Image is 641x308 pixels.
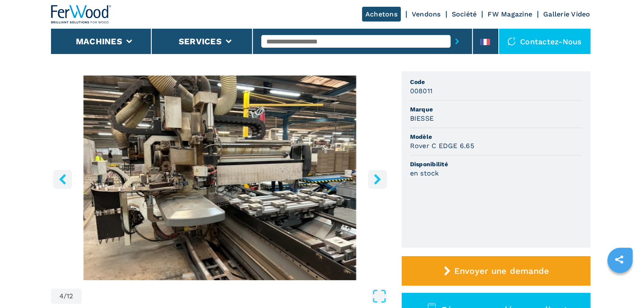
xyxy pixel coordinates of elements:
h3: BIESSE [410,113,434,123]
img: Contactez-nous [507,37,516,46]
a: Achetons [362,7,401,22]
a: Gallerie Video [543,10,590,18]
div: Contactez-nous [499,29,590,54]
span: Envoyer une demande [454,266,549,276]
button: Machines [76,36,122,46]
span: 12 [67,293,73,300]
span: 4 [59,293,64,300]
a: FW Magazine [488,10,532,18]
button: left-button [53,170,72,189]
button: right-button [368,170,387,189]
span: Modèle [410,132,582,141]
img: Centre De Placage De Chants BIESSE Rover C EDGE 6.65 [51,76,389,280]
h3: 008011 [410,86,433,96]
button: Envoyer une demande [402,256,590,286]
span: Marque [410,105,582,113]
a: Vendons [412,10,441,18]
span: Disponibilité [410,160,582,168]
div: Go to Slide 4 [51,76,389,280]
span: Code [410,78,582,86]
span: / [64,293,67,300]
h3: en stock [410,168,439,178]
button: Services [179,36,222,46]
a: Société [452,10,477,18]
h3: Rover C EDGE 6.65 [410,141,474,151]
img: Ferwood [51,5,112,24]
a: sharethis [609,249,630,270]
button: Open Fullscreen [84,289,387,304]
iframe: Chat [605,270,635,302]
button: submit-button [451,32,464,51]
